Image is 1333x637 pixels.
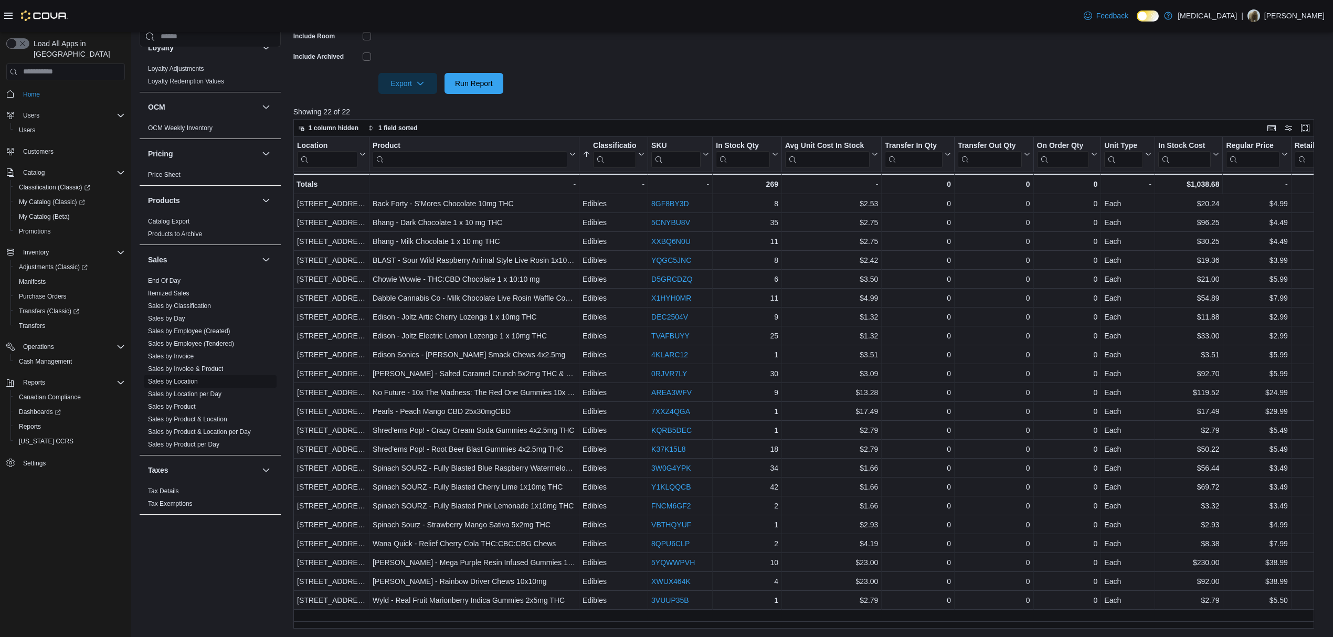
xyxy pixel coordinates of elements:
[1264,9,1325,22] p: [PERSON_NAME]
[583,178,644,190] div: -
[785,292,878,304] div: $4.99
[19,278,46,286] span: Manifests
[260,253,272,266] button: Sales
[1036,197,1097,210] div: 0
[148,124,213,132] a: OCM Weekly Inventory
[651,502,691,510] a: FNCM6GF2
[148,465,258,475] button: Taxes
[1036,141,1097,167] button: On Order Qty
[1158,141,1211,151] div: In Stock Cost
[19,307,79,315] span: Transfers (Classic)
[23,147,54,156] span: Customers
[1036,141,1089,151] div: On Order Qty
[19,456,125,469] span: Settings
[651,256,691,264] a: YQGC5JNC
[148,43,174,53] h3: Loyalty
[2,245,129,260] button: Inventory
[885,141,943,151] div: Transfer In Qty
[10,180,129,195] a: Classification (Classic)
[2,144,129,159] button: Customers
[148,78,224,85] a: Loyalty Redemption Values
[148,171,181,178] a: Price Sheet
[148,65,204,72] a: Loyalty Adjustments
[10,274,129,289] button: Manifests
[1036,235,1097,248] div: 0
[651,178,709,190] div: -
[260,41,272,54] button: Loyalty
[293,52,344,61] label: Include Archived
[6,82,125,498] nav: Complex example
[148,315,185,322] a: Sales by Day
[19,88,125,101] span: Home
[373,292,576,304] div: Dabble Cannabis Co - Milk Chocolate Live Rosin Waffle Cones 2x5mg
[651,539,690,548] a: 8QPU6CLP
[148,289,189,298] span: Itemized Sales
[19,109,125,122] span: Users
[293,32,335,40] label: Include Room
[15,420,125,433] span: Reports
[19,246,53,259] button: Inventory
[651,141,709,167] button: SKU
[297,292,366,304] div: [STREET_ADDRESS]
[15,355,76,368] a: Cash Management
[2,455,129,470] button: Settings
[10,260,129,274] a: Adjustments (Classic)
[583,254,644,267] div: Edibles
[10,354,129,369] button: Cash Management
[651,294,691,302] a: X1HYH0MR
[10,304,129,318] a: Transfers (Classic)
[1226,216,1287,229] div: $4.49
[716,254,778,267] div: 8
[1226,254,1287,267] div: $3.99
[148,43,258,53] button: Loyalty
[1096,10,1128,21] span: Feedback
[148,277,181,284] a: End Of Day
[294,122,363,134] button: 1 column hidden
[1226,141,1279,167] div: Regular Price
[2,165,129,180] button: Catalog
[373,216,576,229] div: Bhang - Dark Chocolate 1 x 10 mg THC
[19,145,125,158] span: Customers
[651,407,690,416] a: 7XXZ4QGA
[15,124,39,136] a: Users
[385,73,431,94] span: Export
[10,390,129,405] button: Canadian Compliance
[23,378,45,387] span: Reports
[716,216,778,229] div: 35
[19,263,88,271] span: Adjustments (Classic)
[148,327,230,335] a: Sales by Employee (Created)
[19,183,90,192] span: Classification (Classic)
[148,340,234,347] a: Sales by Employee (Tendered)
[1158,178,1219,190] div: $1,038.68
[1241,9,1243,22] p: |
[10,195,129,209] a: My Catalog (Classic)
[651,577,691,586] a: XWUX464K
[958,178,1030,190] div: 0
[1265,122,1278,134] button: Keyboard shortcuts
[885,141,943,167] div: Transfer In Qty
[19,341,125,353] span: Operations
[1104,216,1151,229] div: Each
[1104,141,1143,167] div: Unit Type
[10,318,129,333] button: Transfers
[651,596,689,604] a: 3VUUP35B
[19,376,125,389] span: Reports
[373,178,576,190] div: -
[15,210,74,223] a: My Catalog (Beta)
[140,168,281,185] div: Pricing
[19,166,49,179] button: Catalog
[148,218,189,225] a: Catalog Export
[1104,178,1151,190] div: -
[260,101,272,113] button: OCM
[785,273,878,285] div: $3.50
[297,141,357,151] div: Location
[1158,273,1219,285] div: $21.00
[885,178,951,190] div: 0
[1036,273,1097,285] div: 0
[785,141,870,167] div: Avg Unit Cost In Stock
[583,197,644,210] div: Edibles
[148,365,223,373] a: Sales by Invoice & Product
[1226,273,1287,285] div: $5.99
[15,406,125,418] span: Dashboards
